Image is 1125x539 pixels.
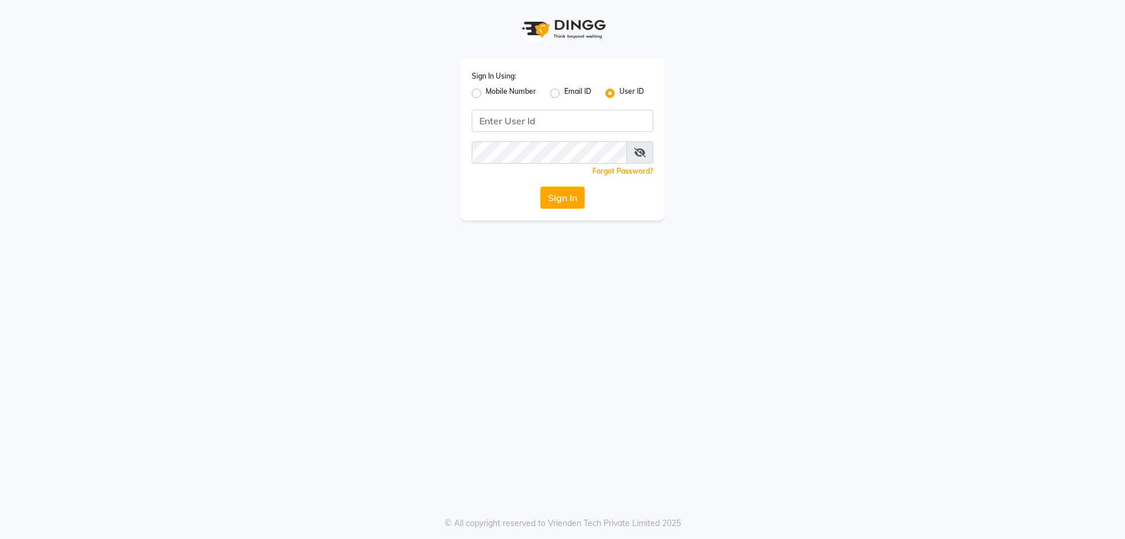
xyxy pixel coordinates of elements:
label: Mobile Number [486,86,536,100]
label: Sign In Using: [472,71,516,82]
a: Forgot Password? [592,167,653,175]
input: Username [472,110,653,132]
input: Username [472,141,627,164]
img: logo1.svg [516,12,609,46]
label: Email ID [564,86,591,100]
button: Sign In [540,187,585,209]
label: User ID [619,86,644,100]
